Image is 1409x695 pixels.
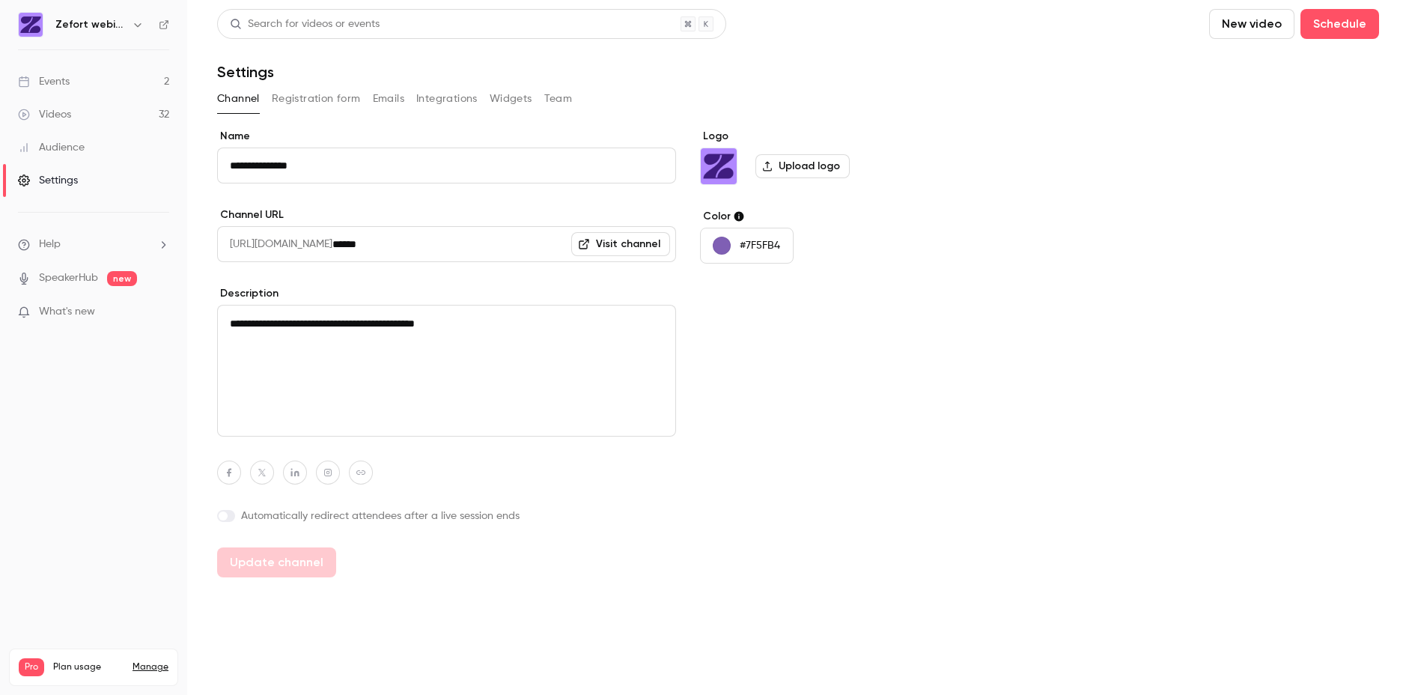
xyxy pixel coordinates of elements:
[1209,9,1294,39] button: New video
[18,107,71,122] div: Videos
[1300,9,1379,39] button: Schedule
[39,270,98,286] a: SpeakerHub
[217,207,676,222] label: Channel URL
[740,238,780,253] p: #7F5FB4
[18,237,169,252] li: help-dropdown-opener
[700,129,930,144] label: Logo
[571,232,670,256] a: Visit channel
[272,87,361,111] button: Registration form
[755,154,850,178] label: Upload logo
[39,304,95,320] span: What's new
[490,87,532,111] button: Widgets
[701,148,737,184] img: Zefort webinars
[217,87,260,111] button: Channel
[18,140,85,155] div: Audience
[217,129,676,144] label: Name
[217,63,274,81] h1: Settings
[700,129,930,185] section: Logo
[107,271,137,286] span: new
[18,173,78,188] div: Settings
[19,13,43,37] img: Zefort webinars
[700,209,930,224] label: Color
[217,226,332,262] span: [URL][DOMAIN_NAME]
[133,661,168,673] a: Manage
[230,16,380,32] div: Search for videos or events
[416,87,478,111] button: Integrations
[19,658,44,676] span: Pro
[39,237,61,252] span: Help
[373,87,404,111] button: Emails
[55,17,126,32] h6: Zefort webinars
[53,661,124,673] span: Plan usage
[151,306,169,319] iframe: Noticeable Trigger
[544,87,573,111] button: Team
[217,286,676,301] label: Description
[18,74,70,89] div: Events
[700,228,794,264] button: #7F5FB4
[217,509,676,523] label: Automatically redirect attendees after a live session ends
